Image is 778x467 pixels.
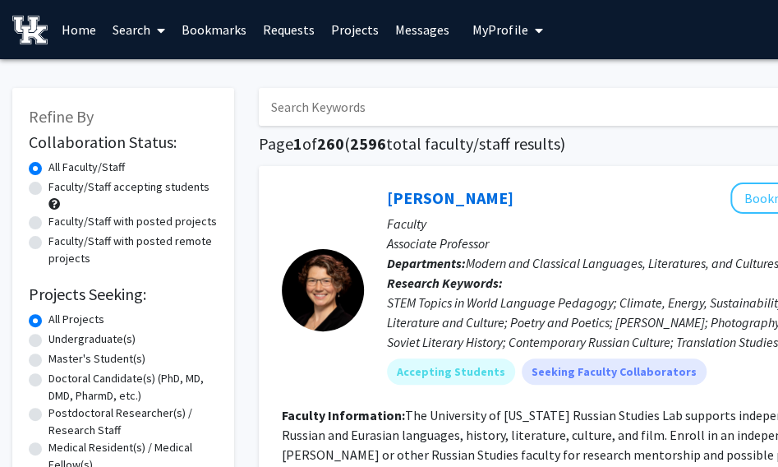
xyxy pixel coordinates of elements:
[48,178,209,196] label: Faculty/Staff accepting students
[387,1,458,58] a: Messages
[48,350,145,368] label: Master's Student(s)
[53,1,104,58] a: Home
[387,275,503,291] b: Research Keywords:
[104,1,173,58] a: Search
[350,133,386,154] span: 2596
[323,1,387,58] a: Projects
[12,393,70,455] iframe: Chat
[387,187,513,208] a: [PERSON_NAME]
[317,133,344,154] span: 260
[48,311,104,328] label: All Projects
[173,1,255,58] a: Bookmarks
[387,255,466,271] b: Departments:
[12,16,48,44] img: University of Kentucky Logo
[472,21,527,38] span: My Profile
[255,1,323,58] a: Requests
[282,407,405,423] b: Faculty Information:
[48,370,218,405] label: Doctoral Candidate(s) (PhD, MD, DMD, PharmD, etc.)
[48,405,218,439] label: Postdoctoral Researcher(s) / Research Staff
[48,233,218,267] label: Faculty/Staff with posted remote projects
[387,358,515,385] mat-chip: Accepting Students
[48,213,217,230] label: Faculty/Staff with posted projects
[29,284,218,304] h2: Projects Seeking:
[29,106,94,127] span: Refine By
[29,132,218,152] h2: Collaboration Status:
[522,358,707,385] mat-chip: Seeking Faculty Collaborators
[48,159,125,176] label: All Faculty/Staff
[48,331,136,348] label: Undergraduate(s)
[293,133,302,154] span: 1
